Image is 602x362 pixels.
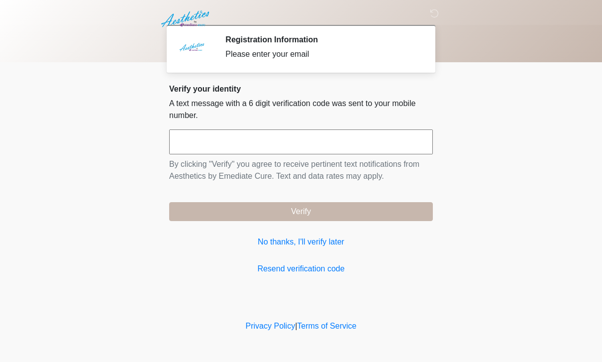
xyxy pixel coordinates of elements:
img: Aesthetics by Emediate Cure Logo [159,7,213,30]
a: | [295,322,297,330]
a: Terms of Service [297,322,356,330]
p: By clicking "Verify" you agree to receive pertinent text notifications from Aesthetics by Emediat... [169,158,433,182]
p: A text message with a 6 digit verification code was sent to your mobile number. [169,98,433,121]
a: Resend verification code [169,263,433,275]
div: Please enter your email [225,48,418,60]
h2: Registration Information [225,35,418,44]
h2: Verify your identity [169,84,433,94]
img: Agent Avatar [177,35,206,65]
a: Privacy Policy [246,322,296,330]
a: No thanks, I'll verify later [169,236,433,248]
button: Verify [169,202,433,221]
